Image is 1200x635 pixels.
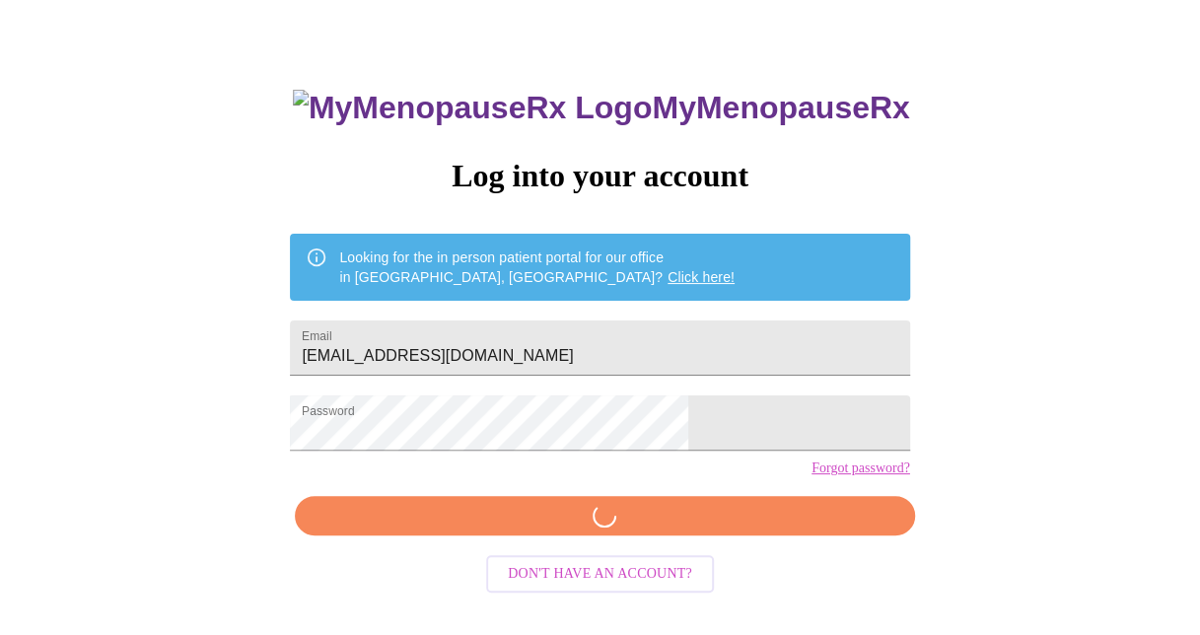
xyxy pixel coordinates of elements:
button: Don't have an account? [486,555,714,594]
div: Looking for the in person patient portal for our office in [GEOGRAPHIC_DATA], [GEOGRAPHIC_DATA]? [339,240,735,295]
h3: Log into your account [290,158,909,194]
a: Forgot password? [812,460,910,476]
span: Don't have an account? [508,562,692,587]
h3: MyMenopauseRx [293,90,910,126]
a: Don't have an account? [481,564,719,581]
a: Click here! [668,269,735,285]
img: MyMenopauseRx Logo [293,90,652,126]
